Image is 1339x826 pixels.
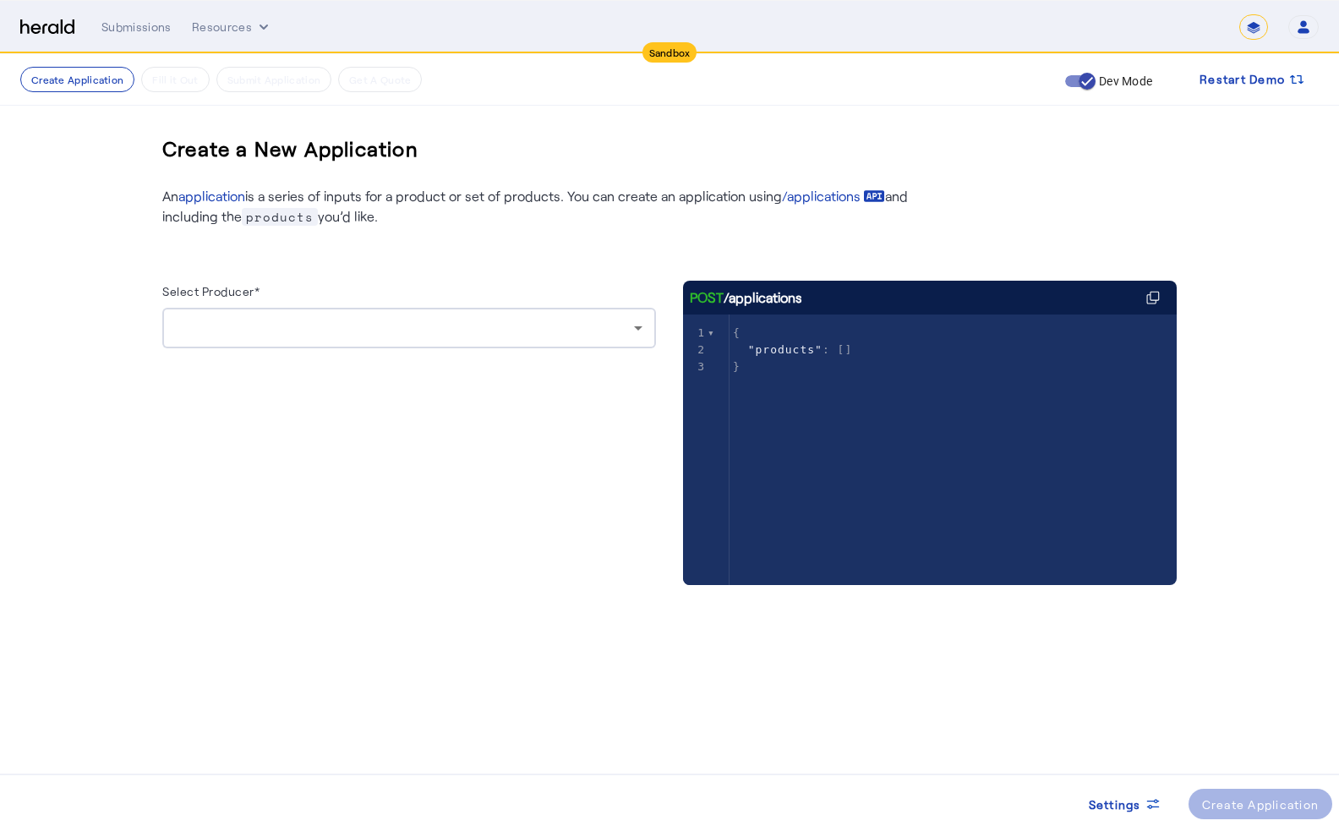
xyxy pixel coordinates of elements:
[733,360,741,373] span: }
[690,287,724,308] span: POST
[1089,796,1141,813] span: Settings
[20,67,134,92] button: Create Application
[1200,69,1285,90] span: Restart Demo
[782,186,885,206] a: /applications
[642,42,697,63] div: Sandbox
[1186,64,1319,95] button: Restart Demo
[162,122,418,176] h3: Create a New Application
[162,186,923,227] p: An is a series of inputs for a product or set of products. You can create an application using an...
[733,343,852,356] span: : []
[101,19,172,36] div: Submissions
[338,67,422,92] button: Get A Quote
[683,358,708,375] div: 3
[683,342,708,358] div: 2
[683,325,708,342] div: 1
[162,284,260,298] label: Select Producer*
[683,281,1177,551] herald-code-block: /applications
[242,208,318,226] span: products
[690,287,802,308] div: /applications
[192,19,272,36] button: Resources dropdown menu
[178,188,245,204] a: application
[141,67,209,92] button: Fill it Out
[733,326,741,339] span: {
[20,19,74,36] img: Herald Logo
[1075,789,1175,819] button: Settings
[748,343,823,356] span: "products"
[216,67,331,92] button: Submit Application
[1096,73,1152,90] label: Dev Mode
